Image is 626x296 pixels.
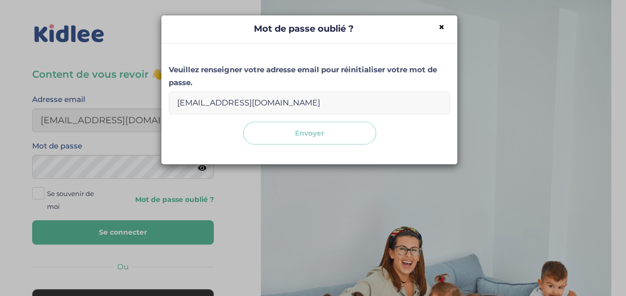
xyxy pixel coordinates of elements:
button: Close [438,22,445,32]
button: Envoyer [243,122,376,145]
h4: Mot de passe oublié ? [169,23,450,36]
label: Veuillez renseigner votre adresse email pour réinitialiser votre mot de passe. [169,63,450,89]
span: × [438,21,445,33]
input: Email [169,92,450,114]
